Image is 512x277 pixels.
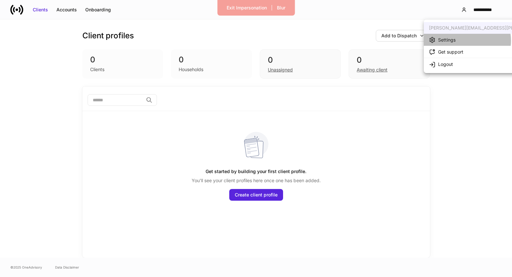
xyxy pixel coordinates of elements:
[438,37,456,43] div: Settings
[438,49,463,55] div: Get support
[277,5,285,11] div: Blur
[438,61,453,68] div: Logout
[227,5,267,11] div: Exit Impersonation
